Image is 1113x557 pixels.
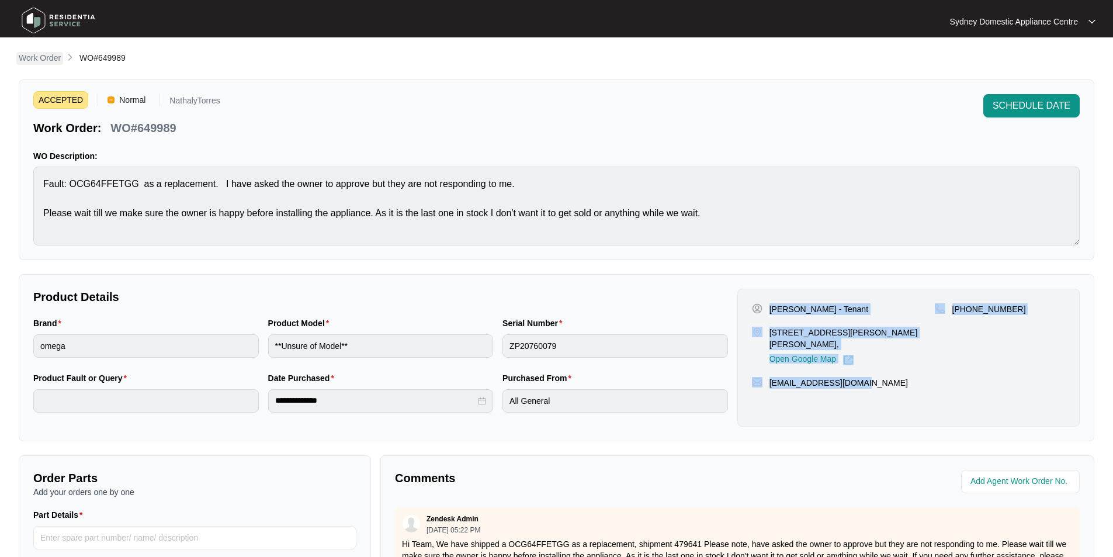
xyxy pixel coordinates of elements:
label: Brand [33,317,66,329]
label: Part Details [33,509,88,521]
label: Serial Number [502,317,567,329]
p: Comments [395,470,729,486]
label: Purchased From [502,372,576,384]
p: WO#649989 [110,120,176,136]
p: [PERSON_NAME] - Tenant [769,303,868,315]
span: SCHEDULE DATE [993,99,1070,113]
a: Open Google Map [769,355,854,365]
img: residentia service logo [18,3,99,38]
img: map-pin [935,303,945,314]
img: dropdown arrow [1088,19,1095,25]
p: [PHONE_NUMBER] [952,303,1026,315]
input: Brand [33,334,259,358]
p: Work Order [19,52,61,64]
p: Order Parts [33,470,356,486]
img: chevron-right [65,53,75,62]
p: WO Description: [33,150,1080,162]
input: Date Purchased [275,395,476,407]
p: Product Details [33,289,728,305]
label: Product Model [268,317,334,329]
p: [DATE] 05:22 PM [427,527,480,534]
button: SCHEDULE DATE [983,94,1080,117]
textarea: Fault: OCG64FFETGG as a replacement. I have asked the owner to approve but they are not respondin... [33,167,1080,245]
img: user-pin [752,303,762,314]
p: Sydney Domestic Appliance Centre [950,16,1078,27]
p: [STREET_ADDRESS][PERSON_NAME][PERSON_NAME], [769,327,935,350]
span: WO#649989 [79,53,126,63]
span: ACCEPTED [33,91,88,109]
input: Serial Number [502,334,728,358]
input: Add Agent Work Order No. [970,475,1073,489]
label: Date Purchased [268,372,339,384]
p: NathalyTorres [169,96,220,109]
img: map-pin [752,327,762,337]
p: Zendesk Admin [427,514,479,524]
input: Product Fault or Query [33,389,259,413]
p: Work Order: [33,120,101,136]
img: user.svg [403,515,420,532]
p: Add your orders one by one [33,486,356,498]
input: Part Details [33,526,356,549]
p: [EMAIL_ADDRESS][DOMAIN_NAME] [769,377,908,389]
label: Product Fault or Query [33,372,131,384]
img: map-pin [752,377,762,388]
img: Vercel Logo [108,96,115,103]
img: Link-External [843,355,854,365]
input: Purchased From [502,389,728,413]
a: Work Order [16,52,63,65]
span: Normal [115,91,150,109]
input: Product Model [268,334,494,358]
